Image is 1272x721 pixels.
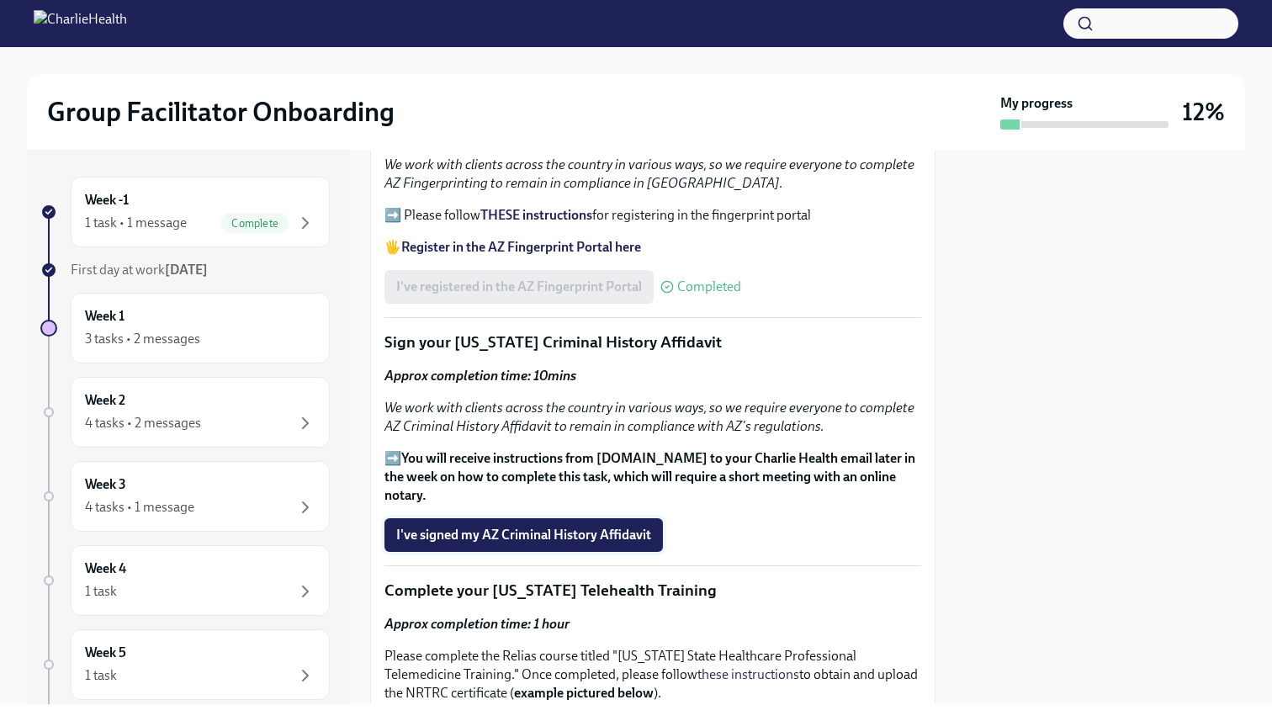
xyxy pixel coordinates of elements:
p: ➡️ [384,449,921,505]
button: I've signed my AZ Criminal History Affidavit [384,518,663,552]
strong: My progress [1000,94,1073,113]
span: Complete [221,217,289,230]
div: 3 tasks • 2 messages [85,330,200,348]
strong: You will receive instructions from [DOMAIN_NAME] to your Charlie Health email later in the week o... [384,450,915,503]
a: Week 34 tasks • 1 message [40,461,330,532]
em: We work with clients across the country in various ways, so we require everyone to complete AZ Cr... [384,400,914,434]
h6: Week 3 [85,475,126,494]
p: 🖐️ [384,238,921,257]
a: Week 41 task [40,545,330,616]
span: I've signed my AZ Criminal History Affidavit [396,527,651,543]
em: We work with clients across the country in various ways, so we require everyone to complete AZ Fi... [384,156,914,191]
div: 4 tasks • 2 messages [85,414,201,432]
h6: Week -1 [85,191,129,209]
a: Register in the AZ Fingerprint Portal here [401,239,641,255]
p: Complete your [US_STATE] Telehealth Training [384,580,921,602]
div: 4 tasks • 1 message [85,498,194,517]
h6: Week 5 [85,644,126,662]
a: Week -11 task • 1 messageComplete [40,177,330,247]
strong: Approx completion time: 1 hour [384,616,570,632]
span: Completed [677,280,741,294]
div: 1 task [85,582,117,601]
a: Week 51 task [40,629,330,700]
strong: example pictured below [514,685,654,701]
h3: 12% [1182,97,1225,127]
a: Week 24 tasks • 2 messages [40,377,330,448]
p: ➡️ Please follow for registering in the fingerprint portal [384,206,921,225]
p: Please complete the Relias course titled "[US_STATE] State Healthcare Professional Telemedicine T... [384,647,921,702]
h2: Group Facilitator Onboarding [47,95,395,129]
a: Week 13 tasks • 2 messages [40,293,330,363]
strong: Approx completion time: 10mins [384,368,576,384]
div: 1 task • 1 message [85,214,187,232]
img: CharlieHealth [34,10,127,37]
span: First day at work [71,262,208,278]
a: THESE instructions [480,207,592,223]
p: Sign your [US_STATE] Criminal History Affidavit [384,331,921,353]
a: these instructions [697,666,799,682]
h6: Week 4 [85,559,126,578]
h6: Week 1 [85,307,125,326]
div: 1 task [85,666,117,685]
strong: [DATE] [165,262,208,278]
h6: Week 2 [85,391,125,410]
a: First day at work[DATE] [40,261,330,279]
